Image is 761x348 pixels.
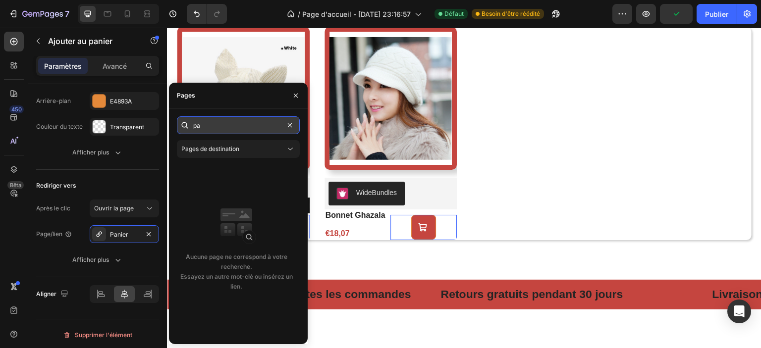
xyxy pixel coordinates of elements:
[169,160,181,172] img: Wide%20Bundles.png
[72,256,109,263] font: Afficher plus
[10,182,21,189] font: Bêta
[36,290,56,298] font: Aligner
[298,10,300,18] font: /
[4,4,74,24] button: 7
[187,4,227,24] div: Annuler/Rétablir
[44,62,82,70] font: Paramètres
[72,149,109,156] font: Afficher plus
[94,204,134,212] font: Ouvrir la page
[110,98,132,105] font: E4893A
[36,327,159,343] button: Supprimer l'élément
[444,10,464,17] font: Défaut
[48,35,132,47] p: Ajouter au panier
[75,331,132,339] font: Supprimer l'élément
[180,273,293,290] font: Essayez un autre mot-clé ou insérez un lien.
[36,204,70,212] font: Après le clic
[90,199,159,217] button: Ouvrir la page
[36,123,83,130] font: Couleur du texte
[189,160,230,170] div: WideBundles
[697,4,737,24] button: Publier
[158,200,224,212] div: €18,07
[177,140,300,158] button: Pages de destination
[36,97,71,104] font: Arrière-plan
[274,259,456,274] p: Retours gratuits pendant 30 jours
[103,62,127,70] font: Avancé
[177,116,300,134] input: Insérer un lien ou rechercher
[177,92,195,99] font: Pages
[36,251,159,269] button: Afficher plus
[186,253,287,270] font: Aucune page ne correspond à votre recherche.
[11,106,22,113] font: 450
[482,10,540,17] font: Besoin d'être réédité
[110,231,128,238] font: Panier
[181,145,239,152] font: Pages de destination
[110,123,144,131] font: Transparent
[705,10,728,18] font: Publier
[167,28,761,348] iframe: Zone de conception
[727,299,751,323] div: Ouvrir Intercom Messenger
[48,36,112,46] font: Ajouter au panier
[36,144,159,161] button: Afficher plus
[36,182,76,189] font: Rediriger vers
[1,259,244,274] p: Livraison gratuite sur toutes les commandes
[36,230,62,238] font: Page/lien
[158,182,224,194] a: bonnet ghazala
[65,9,69,19] font: 7
[302,10,411,18] font: Page d'accueil - [DATE] 23:16:57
